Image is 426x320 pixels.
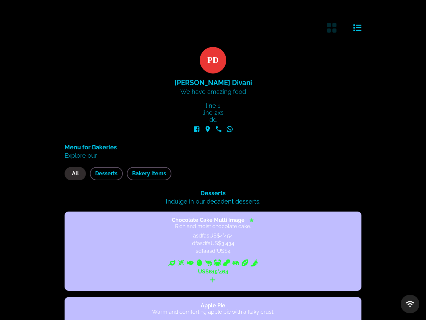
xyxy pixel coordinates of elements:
[65,152,361,159] p: Explore our
[192,124,201,134] a: social-link-FACEBOOK
[225,124,234,134] a: social-link-WHATSAPP
[192,240,234,247] p: dfasdfa US$ 3’434
[201,302,225,309] h4: Apple Pie
[65,144,361,151] h2: Menu for Bakeries
[132,169,166,178] span: Bakery Items
[203,124,212,134] a: social-link-GOOGLE_LOCATION
[95,169,117,178] span: Desserts
[325,21,338,34] button: Grid View Button
[65,167,86,180] button: All
[65,190,361,197] h3: Desserts
[172,217,245,223] h4: Chocolate Cake Multi Image
[214,124,223,134] a: social-link-PHONE
[70,169,81,178] span: All
[200,47,226,74] p: P D
[127,167,171,180] button: Bakery Items
[174,79,252,87] h1: [PERSON_NAME] Divani
[65,198,361,205] p: Indulge in our decadent desserts.
[90,167,123,180] button: Desserts
[352,21,363,34] button: List View Button
[208,275,218,285] button: Add to cart
[401,295,419,313] button: wifi
[192,247,234,255] p: sdfaasdf US$ 4
[192,232,234,240] p: asdfas US$ 4’454
[198,268,228,275] p: US$ 815’464
[152,309,274,318] p: Warm and comforting apple pie with a flaky crust.
[167,223,259,232] p: Rich and moist chocolate cake.
[174,88,252,123] p: We have amazing food line 1 line 2xs dd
